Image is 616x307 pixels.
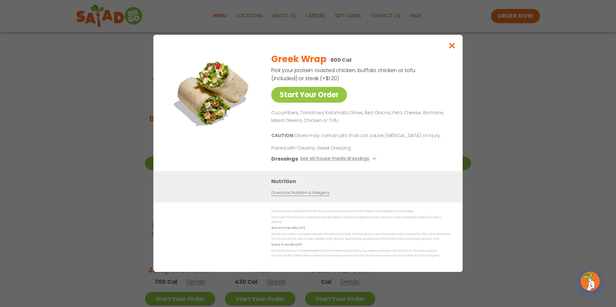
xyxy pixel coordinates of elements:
h2: Greek Wrap [271,52,326,66]
p: Pick your protein: roasted chicken, buffalo chicken or tofu (included) or steak (+$1.20) [271,66,416,82]
img: Featured product photo for Greek Wrap [168,48,258,138]
p: Paired with Creamy Greek Dressing [271,145,390,152]
h3: Dressings [271,155,298,163]
p: Olives may contain pits that can cause [MEDICAL_DATA] or injury. [271,132,447,140]
p: While our menu includes foods that are made without dairy, our restaurants are not dairy free. We... [271,248,450,258]
button: Close modal [442,35,463,56]
p: Cucumbers, Tomatoes, Kalamata Olives, Red Onions, Feta Cheese, Romaine, Mixed Greens, Chicken or ... [271,109,447,125]
a: Start Your Order [271,87,347,103]
strong: Gluten Friendly (GF) [271,226,305,230]
strong: Dairy Friendly (DF) [271,243,302,247]
h3: Nutrition [271,178,453,186]
button: See all house made dressings [300,155,378,163]
img: wpChatIcon [581,272,599,290]
p: Nutrition information is based on our standard recipes and portion sizes. Click Nutrition & Aller... [271,215,450,225]
a: Download Nutrition & Allergens [271,190,329,196]
p: 600 Cal [331,56,351,64]
p: While our menu includes ingredients that are made without gluten, our restaurants are not gluten ... [271,232,450,242]
p: We are not an allergen free facility and cannot guarantee the absence of allergens in our foods. [271,209,450,214]
b: CAUTION: [271,133,294,139]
